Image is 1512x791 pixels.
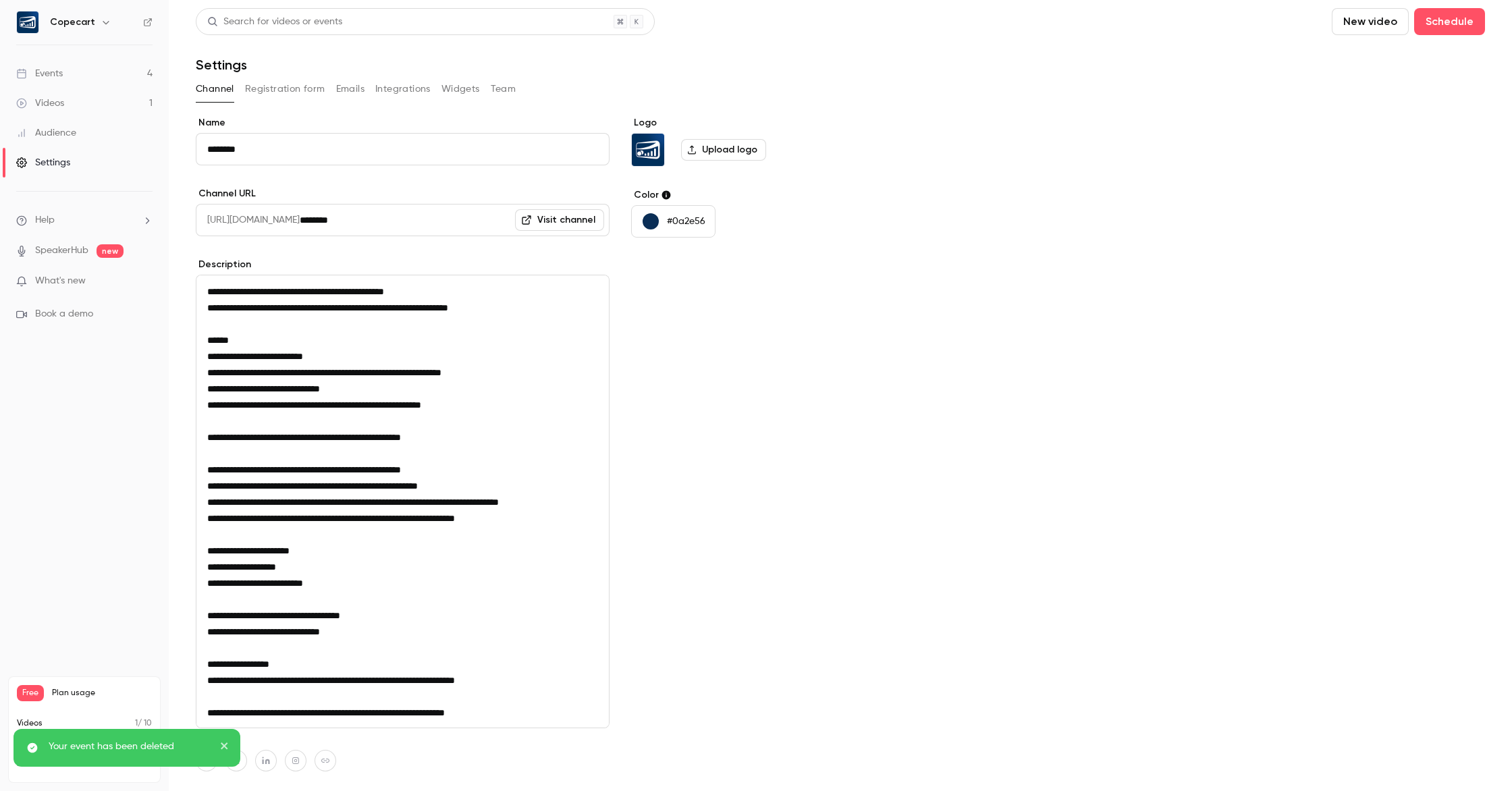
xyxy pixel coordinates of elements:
span: 1 [135,719,138,728]
button: Schedule [1414,8,1485,35]
button: Team [491,78,516,100]
span: Help [35,213,55,227]
button: Channel [196,78,234,100]
span: Plan usage [52,688,152,699]
div: Events [16,67,63,80]
span: Book a demo [35,307,93,321]
p: / 10 [135,717,152,730]
a: SpeakerHub [35,244,88,258]
button: New video [1332,8,1409,35]
span: Free [17,685,44,701]
button: Widgets [441,78,480,100]
label: Channel URL [196,187,610,200]
label: Description [196,258,610,271]
h6: Copecart [50,16,95,29]
a: Visit channel [515,209,604,231]
section: Logo [631,116,838,167]
p: #0a2e56 [667,215,705,228]
button: close [220,740,230,756]
div: Search for videos or events [207,15,342,29]
li: help-dropdown-opener [16,213,153,227]
div: Audience [16,126,76,140]
button: Integrations [375,78,431,100]
h1: Settings [196,57,247,73]
span: new [97,244,124,258]
label: Color [631,188,838,202]
label: Logo [631,116,838,130]
label: Upload logo [681,139,766,161]
img: Copecart [17,11,38,33]
img: Copecart [632,134,664,166]
button: Registration form [245,78,325,100]
button: Emails [336,78,364,100]
label: Name [196,116,610,130]
div: Videos [16,97,64,110]
p: Videos [17,717,43,730]
button: #0a2e56 [631,205,715,238]
p: Your event has been deleted [49,740,211,753]
div: Settings [16,156,70,169]
span: What's new [35,274,86,288]
span: [URL][DOMAIN_NAME] [196,204,300,236]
